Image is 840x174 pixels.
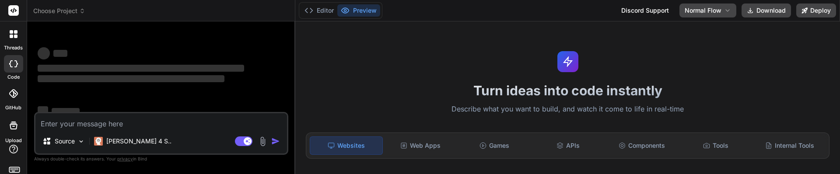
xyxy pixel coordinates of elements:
[679,3,736,17] button: Normal Flow
[606,136,678,155] div: Components
[680,136,752,155] div: Tools
[94,137,103,146] img: Claude 4 Sonnet
[385,136,457,155] div: Web Apps
[742,3,791,17] button: Download
[258,136,268,146] img: attachment
[458,136,531,155] div: Games
[55,137,75,146] p: Source
[301,83,835,98] h1: Turn ideas into code instantly
[38,106,48,117] span: ‌
[753,136,826,155] div: Internal Tools
[38,65,244,72] span: ‌
[38,75,224,82] span: ‌
[271,137,280,146] img: icon
[532,136,604,155] div: APIs
[5,137,22,144] label: Upload
[301,104,835,115] p: Describe what you want to build, and watch it come to life in real-time
[685,6,721,15] span: Normal Flow
[301,4,337,17] button: Editor
[53,50,67,57] span: ‌
[33,7,85,15] span: Choose Project
[38,47,50,59] span: ‌
[5,104,21,111] label: GitHub
[310,136,383,155] div: Websites
[117,156,133,161] span: privacy
[106,137,171,146] p: [PERSON_NAME] 4 S..
[796,3,836,17] button: Deploy
[616,3,674,17] div: Discord Support
[77,138,85,145] img: Pick Models
[34,155,288,163] p: Always double-check its answers. Your in Bind
[337,4,380,17] button: Preview
[7,73,20,81] label: code
[4,44,23,52] label: threads
[52,108,80,115] span: ‌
